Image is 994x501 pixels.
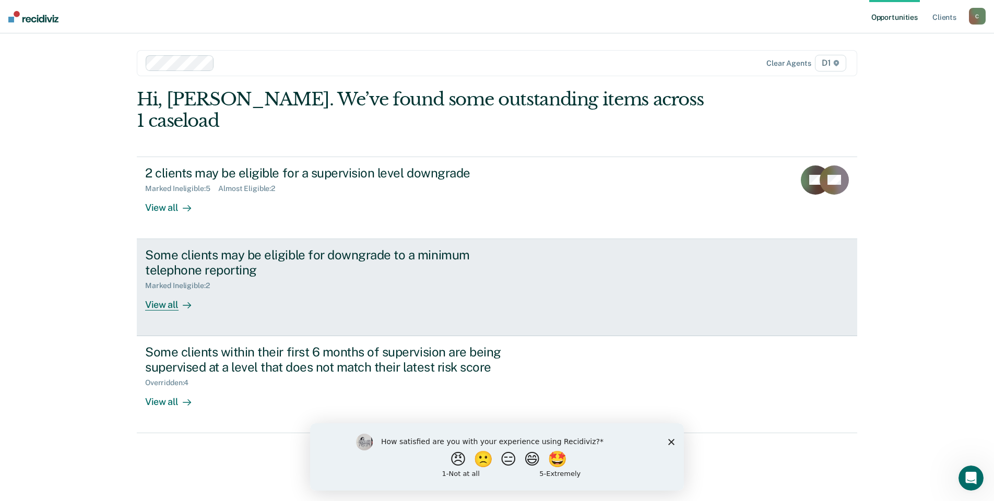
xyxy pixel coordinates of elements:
[815,55,846,71] span: D1
[137,157,857,239] a: 2 clients may be eligible for a supervision level downgradeMarked Ineligible:5Almost Eligible:2Vi...
[137,239,857,336] a: Some clients may be eligible for downgrade to a minimum telephone reportingMarked Ineligible:2Vie...
[145,290,204,311] div: View all
[8,11,58,22] img: Recidiviz
[145,247,512,278] div: Some clients may be eligible for downgrade to a minimum telephone reporting
[145,193,204,213] div: View all
[145,281,218,290] div: Marked Ineligible : 2
[137,336,857,433] a: Some clients within their first 6 months of supervision are being supervised at a level that does...
[145,184,218,193] div: Marked Ineligible : 5
[145,344,512,375] div: Some clients within their first 6 months of supervision are being supervised at a level that does...
[766,59,811,68] div: Clear agents
[145,165,512,181] div: 2 clients may be eligible for a supervision level downgrade
[145,387,204,408] div: View all
[310,423,684,491] iframe: Survey by Kim from Recidiviz
[137,89,713,132] div: Hi, [PERSON_NAME]. We’ve found some outstanding items across 1 caseload
[969,8,986,25] button: C
[959,466,984,491] iframe: Intercom live chat
[218,184,283,193] div: Almost Eligible : 2
[145,378,197,387] div: Overridden : 4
